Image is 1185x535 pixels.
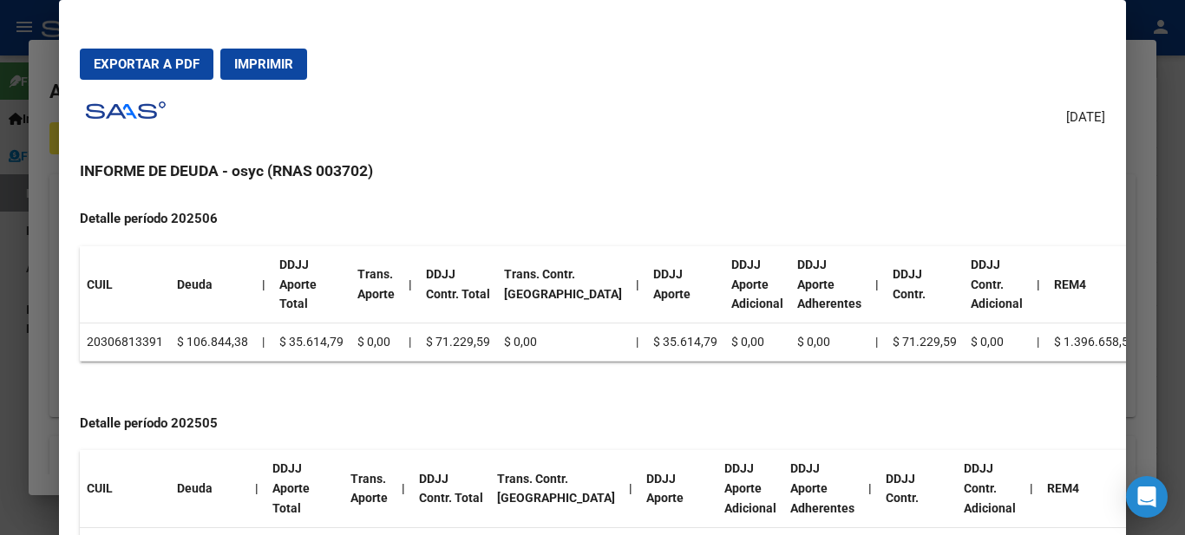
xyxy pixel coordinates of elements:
th: | [868,246,886,323]
th: | [622,450,639,527]
th: DDJJ Aporte Adicional [724,246,790,323]
th: DDJJ Contr. Adicional [957,450,1023,527]
td: $ 106.844,38 [170,323,255,362]
th: | [861,450,879,527]
td: $ 71.229,59 [419,323,497,362]
th: DDJJ Aporte Total [265,450,344,527]
th: REM4 [1040,450,1125,527]
td: | [255,323,272,362]
th: DDJJ Contr. Total [412,450,490,527]
td: $ 0,00 [350,323,402,362]
th: CUIL [80,450,170,527]
button: Exportar a PDF [80,49,213,80]
th: DDJJ Contr. Total [419,246,497,323]
th: DDJJ Aporte [639,450,717,527]
th: DDJJ Aporte [646,246,724,323]
td: $ 0,00 [790,323,868,362]
span: [DATE] [1066,108,1105,127]
td: | [868,323,886,362]
td: $ 0,00 [724,323,790,362]
th: DDJJ Aporte Adherentes [790,246,868,323]
th: Trans. Aporte [344,450,395,527]
th: DDJJ Aporte Total [272,246,350,323]
th: | [629,246,646,323]
th: DDJJ Contr. [879,450,957,527]
th: DDJJ Aporte Adicional [717,450,783,527]
button: Imprimir [220,49,307,80]
th: Trans. Aporte [350,246,402,323]
td: $ 71.229,59 [886,323,964,362]
h4: Detalle período 202506 [80,209,1104,229]
td: $ 0,00 [497,323,629,362]
th: | [395,450,412,527]
h3: INFORME DE DEUDA - osyc (RNAS 003702) [80,160,1104,182]
div: Open Intercom Messenger [1126,476,1168,518]
h4: Detalle período 202505 [80,414,1104,434]
td: 20306813391 [80,323,170,362]
th: CUIL [80,246,170,323]
td: | [629,323,646,362]
th: DDJJ Aporte Adherentes [783,450,861,527]
th: | [1023,450,1040,527]
th: DDJJ Contr. Adicional [964,246,1030,323]
span: Exportar a PDF [94,56,200,72]
th: | [255,246,272,323]
th: REM4 [1047,246,1142,323]
span: Imprimir [234,56,293,72]
th: Deuda [170,246,255,323]
td: $ 35.614,79 [646,323,724,362]
th: | [248,450,265,527]
td: | [1030,323,1047,362]
th: | [1030,246,1047,323]
td: $ 0,00 [964,323,1030,362]
th: | [402,246,419,323]
td: | [402,323,419,362]
th: Trans. Contr. [GEOGRAPHIC_DATA] [490,450,622,527]
th: Deuda [170,450,248,527]
th: Trans. Contr. [GEOGRAPHIC_DATA] [497,246,629,323]
td: $ 35.614,79 [272,323,350,362]
td: $ 1.396.658,59 [1047,323,1142,362]
th: DDJJ Contr. [886,246,964,323]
